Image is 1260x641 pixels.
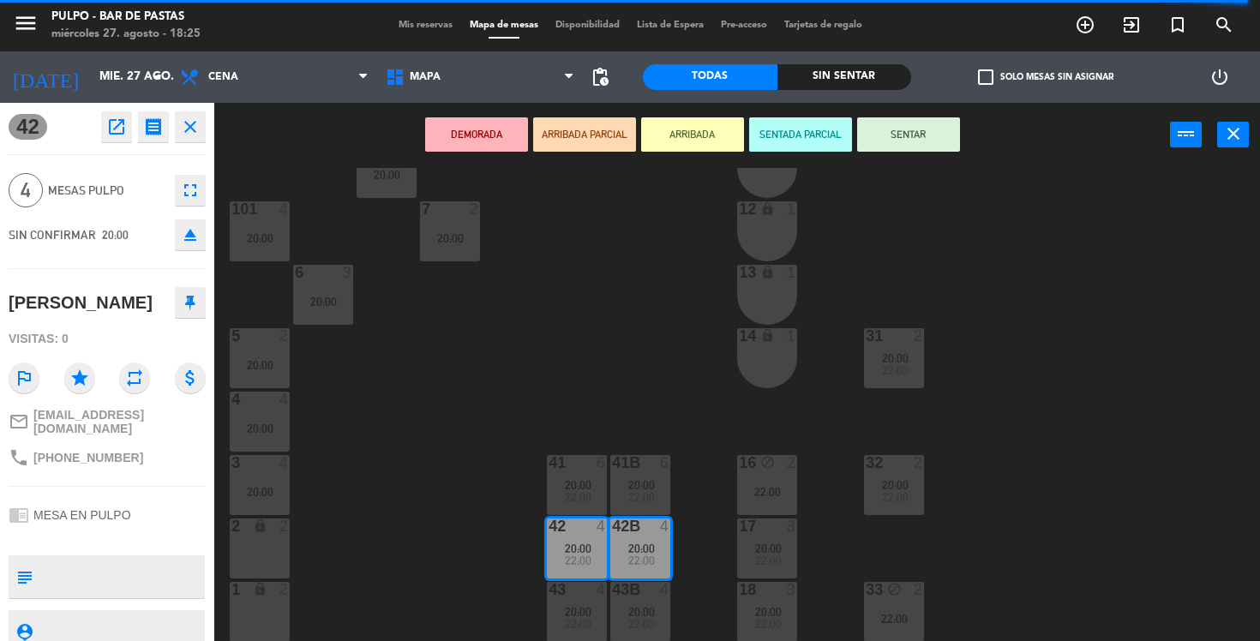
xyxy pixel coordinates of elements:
i: phone [9,447,29,468]
span: 20:00 [565,605,591,619]
span: 20:00 [628,478,655,492]
span: Pre-acceso [712,21,776,30]
span: 20:00 [565,478,591,492]
div: 2 [279,328,290,344]
div: 13 [739,265,740,280]
div: 2 [914,582,924,597]
span: 20:00 [102,228,129,242]
span: MAPA [410,71,441,83]
div: Pulpo - Bar de Pastas [51,9,201,26]
i: menu [13,10,39,36]
div: 4 [279,392,290,407]
span: Disponibilidad [547,21,628,30]
div: 20:00 [230,232,290,244]
i: eject [180,225,201,245]
button: close [1217,122,1249,147]
span: MESAS PULPO [48,181,166,201]
i: receipt [143,117,164,137]
i: subject [15,567,33,586]
button: eject [175,219,206,250]
i: add_circle_outline [1075,15,1095,35]
span: 20:00 [755,542,782,555]
span: 4 [9,173,43,207]
div: 6 [660,455,670,470]
span: 22:00 [565,554,591,567]
i: lock [760,201,775,216]
i: close [180,117,201,137]
div: 6 [295,265,296,280]
div: 22:00 [864,613,924,625]
div: 2 [470,201,480,217]
div: 5 [231,328,232,344]
span: Lista de Espera [628,21,712,30]
span: Cena [208,71,238,83]
div: 20:00 [230,422,290,434]
div: 20:00 [357,169,417,181]
i: search [1214,15,1234,35]
div: 41B [612,455,613,470]
span: 20:00 [882,478,909,492]
span: 22:00 [628,617,655,631]
button: DEMORADA [425,117,528,152]
span: Mapa de mesas [461,21,547,30]
div: Todas [643,64,777,90]
button: open_in_new [101,111,132,142]
button: power_input [1170,122,1202,147]
div: 2 [914,328,924,344]
div: 18 [739,582,740,597]
i: attach_money [175,362,206,393]
button: menu [13,10,39,42]
i: turned_in_not [1167,15,1188,35]
div: 2 [914,455,924,470]
span: pending_actions [590,67,610,87]
div: Sin sentar [777,64,912,90]
div: 1 [231,582,232,597]
div: 3 [343,265,353,280]
i: mail_outline [9,411,29,432]
div: 20:00 [230,486,290,498]
button: close [175,111,206,142]
label: Solo mesas sin asignar [978,69,1113,85]
span: 22:00 [755,554,782,567]
div: 2 [787,455,797,470]
div: 1 [787,201,797,217]
span: check_box_outline_blank [978,69,993,85]
i: power_input [1176,123,1197,144]
i: lock [253,518,267,533]
div: 41 [549,455,549,470]
i: arrow_drop_down [147,67,167,87]
button: SENTAR [857,117,960,152]
i: lock [253,582,267,596]
button: receipt [138,111,169,142]
i: person_pin [15,622,33,641]
div: 3 [787,582,797,597]
div: 4 [597,518,607,534]
div: 4 [660,518,670,534]
i: lock [760,328,775,343]
span: 22:00 [628,554,655,567]
button: ARRIBADA [641,117,744,152]
div: 17 [739,518,740,534]
div: 22:00 [737,486,797,498]
i: repeat [119,362,150,393]
button: fullscreen [175,175,206,206]
div: 3 [787,518,797,534]
i: close [1223,123,1244,144]
span: 22:00 [882,490,909,504]
div: 4 [660,582,670,597]
span: 22:00 [565,617,591,631]
div: 3 [231,455,232,470]
span: 42 [9,114,47,140]
button: SENTADA PARCIAL [749,117,852,152]
i: open_in_new [106,117,127,137]
i: outlined_flag [9,362,39,393]
span: 22:00 [628,490,655,504]
div: 43B [612,582,613,597]
div: 4 [279,201,290,217]
span: [PHONE_NUMBER] [33,451,143,464]
span: 22:00 [755,617,782,631]
div: 43 [549,582,549,597]
i: lock [760,265,775,279]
